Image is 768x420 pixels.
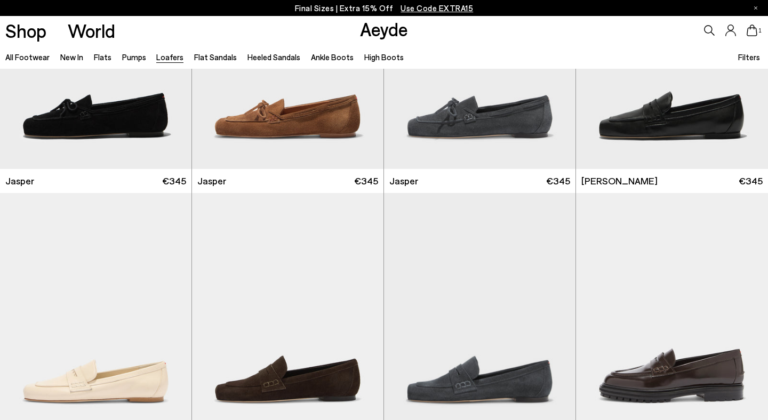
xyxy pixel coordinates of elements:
[360,18,408,40] a: Aeyde
[247,52,300,62] a: Heeled Sandals
[738,52,760,62] span: Filters
[68,21,115,40] a: World
[156,52,183,62] a: Loafers
[389,174,418,188] span: Jasper
[94,52,111,62] a: Flats
[384,169,575,193] a: Jasper €345
[757,28,763,34] span: 1
[739,174,763,188] span: €345
[5,52,50,62] a: All Footwear
[60,52,83,62] a: New In
[194,52,237,62] a: Flat Sandals
[311,52,354,62] a: Ankle Boots
[576,169,768,193] a: [PERSON_NAME] €345
[162,174,186,188] span: €345
[197,174,226,188] span: Jasper
[546,174,570,188] span: €345
[122,52,146,62] a: Pumps
[295,2,474,15] p: Final Sizes | Extra 15% Off
[364,52,404,62] a: High Boots
[5,21,46,40] a: Shop
[581,174,658,188] span: [PERSON_NAME]
[354,174,378,188] span: €345
[401,3,473,13] span: Navigate to /collections/ss25-final-sizes
[192,169,383,193] a: Jasper €345
[5,174,34,188] span: Jasper
[747,25,757,36] a: 1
